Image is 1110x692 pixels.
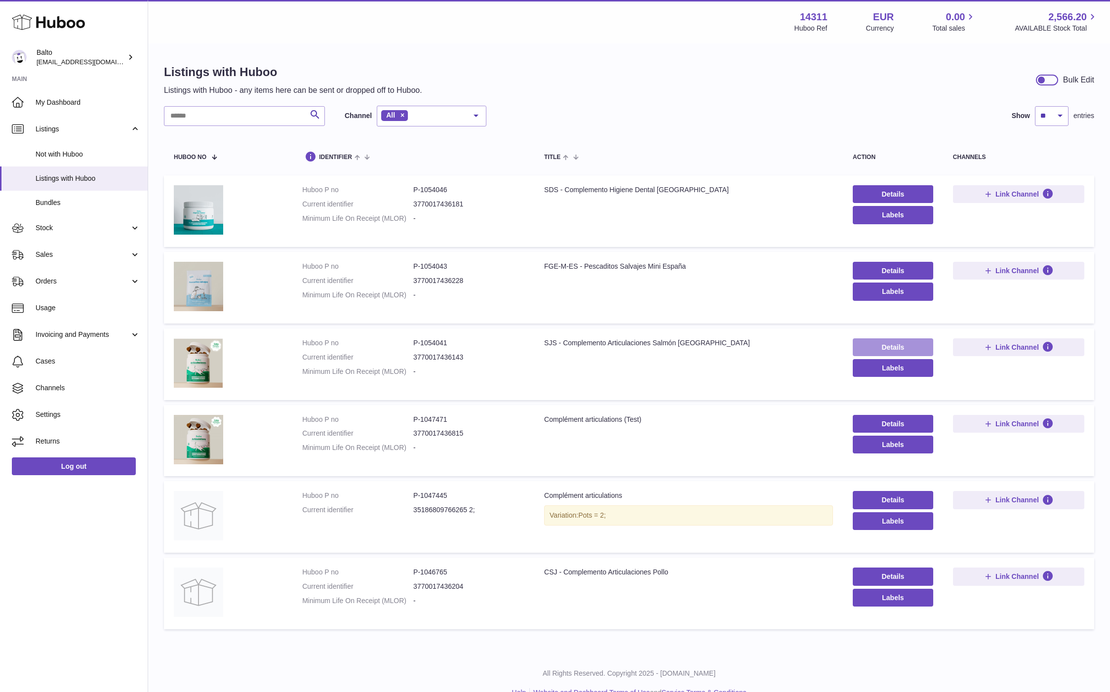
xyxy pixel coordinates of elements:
dt: Minimum Life On Receipt (MLOR) [302,290,413,300]
dt: Current identifier [302,582,413,591]
span: 0.00 [946,10,965,24]
button: Link Channel [953,338,1084,356]
button: Link Channel [953,415,1084,433]
dt: Huboo P no [302,491,413,500]
a: Details [853,338,933,356]
div: Bulk Edit [1063,75,1094,85]
dt: Huboo P no [302,338,413,348]
span: Link Channel [995,419,1039,428]
dt: Huboo P no [302,415,413,424]
a: 2,566.20 AVAILABLE Stock Total [1015,10,1098,33]
div: SJS - Complemento Articulaciones Salmón [GEOGRAPHIC_DATA] [544,338,833,348]
img: SDS - Complemento Higiene Dental España [174,185,223,235]
span: Sales [36,250,130,259]
button: Labels [853,589,933,607]
div: FGE-M-ES - Pescaditos Salvajes Mini España [544,262,833,271]
a: Log out [12,457,136,475]
dd: P-1047471 [413,415,524,424]
a: Details [853,568,933,585]
button: Link Channel [953,491,1084,509]
span: Total sales [932,24,976,33]
span: All [386,111,395,119]
dd: 3770017436204 [413,582,524,591]
a: Details [853,415,933,433]
span: Link Channel [995,266,1039,275]
dd: - [413,290,524,300]
button: Link Channel [953,185,1084,203]
dt: Minimum Life On Receipt (MLOR) [302,443,413,452]
dt: Current identifier [302,353,413,362]
div: action [853,154,933,161]
span: Settings [36,410,140,419]
dd: 3770017436228 [413,276,524,285]
dd: - [413,596,524,606]
span: Stock [36,223,130,233]
img: calexander@softion.consulting [12,50,27,65]
span: entries [1073,111,1094,121]
span: My Dashboard [36,98,140,107]
span: Cases [36,357,140,366]
span: Pots = 2; [578,511,606,519]
dd: - [413,214,524,223]
dd: P-1054046 [413,185,524,195]
div: Currency [866,24,894,33]
span: identifier [319,154,352,161]
span: Link Channel [995,572,1039,581]
img: FGE-M-ES - Pescaditos Salvajes Mini España [174,262,223,311]
dt: Current identifier [302,276,413,285]
span: Orders [36,277,130,286]
strong: 14311 [800,10,828,24]
div: Huboo Ref [794,24,828,33]
dt: Minimum Life On Receipt (MLOR) [302,596,413,606]
dt: Huboo P no [302,185,413,195]
span: Link Channel [995,343,1039,352]
button: Labels [853,206,933,224]
div: SDS - Complemento Higiene Dental [GEOGRAPHIC_DATA] [544,185,833,195]
dd: - [413,367,524,376]
button: Labels [853,512,933,530]
dd: P-1046765 [413,568,524,577]
button: Labels [853,436,933,453]
dd: P-1054043 [413,262,524,271]
div: Complément articulations (Test) [544,415,833,424]
dt: Current identifier [302,200,413,209]
span: Bundles [36,198,140,207]
img: Complément articulations [174,491,223,540]
div: Complément articulations [544,491,833,500]
dt: Current identifier [302,429,413,438]
span: Not with Huboo [36,150,140,159]
button: Labels [853,283,933,300]
span: Link Channel [995,495,1039,504]
img: CSJ - Complemento Articulaciones Pollo [174,568,223,617]
dd: 3770017436815 [413,429,524,438]
span: Returns [36,437,140,446]
div: CSJ - Complemento Articulaciones Pollo [544,568,833,577]
dd: P-1047445 [413,491,524,500]
dt: Huboo P no [302,262,413,271]
span: Link Channel [995,190,1039,199]
dt: Huboo P no [302,568,413,577]
img: SJS - Complemento Articulaciones Salmón España [174,338,223,388]
div: channels [953,154,1084,161]
dt: Current identifier [302,505,413,515]
strong: EUR [873,10,894,24]
button: Link Channel [953,262,1084,280]
img: Complément articulations (Test) [174,415,223,464]
a: Details [853,185,933,203]
span: Usage [36,303,140,313]
span: [EMAIL_ADDRESS][DOMAIN_NAME] [37,58,145,66]
p: All Rights Reserved. Copyright 2025 - [DOMAIN_NAME] [156,669,1102,678]
dd: P-1054041 [413,338,524,348]
a: 0.00 Total sales [932,10,976,33]
span: 2,566.20 [1048,10,1087,24]
span: Listings with Huboo [36,174,140,183]
span: AVAILABLE Stock Total [1015,24,1098,33]
label: Channel [345,111,372,121]
dd: 3770017436181 [413,200,524,209]
div: Variation: [544,505,833,526]
span: Invoicing and Payments [36,330,130,339]
dt: Minimum Life On Receipt (MLOR) [302,214,413,223]
span: Channels [36,383,140,393]
p: Listings with Huboo - any items here can be sent or dropped off to Huboo. [164,85,422,96]
a: Details [853,491,933,509]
